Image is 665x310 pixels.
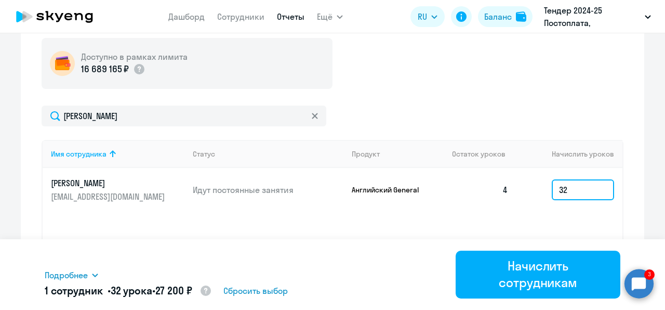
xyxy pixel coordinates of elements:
[51,177,167,189] p: [PERSON_NAME]
[193,184,343,196] p: Идут постоянные занятия
[217,11,264,22] a: Сотрудники
[111,284,152,297] span: 32 урока
[317,10,332,23] span: Ещё
[516,11,526,22] img: balance
[51,149,184,159] div: Имя сотрудника
[45,269,88,281] span: Подробнее
[155,284,192,297] span: 27 200 ₽
[418,10,427,23] span: RU
[456,251,620,299] button: Начислить сотрудникам
[193,149,215,159] div: Статус
[452,149,506,159] span: Остаток уроков
[484,10,512,23] div: Баланс
[352,149,380,159] div: Продукт
[81,62,129,76] p: 16 689 165 ₽
[223,285,288,297] span: Сбросить выбор
[50,51,75,76] img: wallet-circle.png
[42,106,326,126] input: Поиск по имени, email, продукту или статусу
[81,51,188,62] h5: Доступно в рамках лимита
[470,257,606,291] div: Начислить сотрудникам
[51,191,167,202] p: [EMAIL_ADDRESS][DOMAIN_NAME]
[539,4,656,29] button: Тендер 2024-25 Постоплата, [GEOGRAPHIC_DATA], ООО
[410,6,445,27] button: RU
[452,149,516,159] div: Остаток уроков
[317,6,343,27] button: Ещё
[193,149,343,159] div: Статус
[544,4,641,29] p: Тендер 2024-25 Постоплата, [GEOGRAPHIC_DATA], ООО
[516,140,622,168] th: Начислить уроков
[478,6,533,27] button: Балансbalance
[51,177,184,202] a: [PERSON_NAME][EMAIL_ADDRESS][DOMAIN_NAME]
[51,149,107,159] div: Имя сотрудника
[444,168,516,212] td: 4
[277,11,304,22] a: Отчеты
[352,185,430,195] p: Английский General
[168,11,205,22] a: Дашборд
[45,283,212,299] h5: 1 сотрудник • •
[352,149,444,159] div: Продукт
